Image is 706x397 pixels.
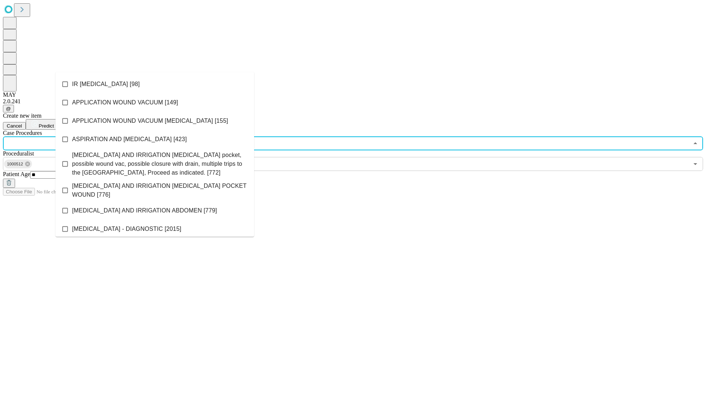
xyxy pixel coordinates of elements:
div: 1000512 [4,160,32,168]
div: MAY [3,92,703,98]
button: Cancel [3,122,26,130]
span: [MEDICAL_DATA] AND IRRIGATION ABDOMEN [779] [72,206,217,215]
span: Scheduled Procedure [3,130,42,136]
span: @ [6,106,11,111]
span: [MEDICAL_DATA] AND IRRIGATION [MEDICAL_DATA] POCKET WOUND [776] [72,182,248,199]
button: Open [690,159,700,169]
span: APPLICATION WOUND VACUUM [149] [72,98,178,107]
span: IR [MEDICAL_DATA] [98] [72,80,140,89]
span: Patient Age [3,171,30,177]
span: Create new item [3,112,42,119]
span: [MEDICAL_DATA] AND IRRIGATION [MEDICAL_DATA] pocket, possible wound vac, possible closure with dr... [72,151,248,177]
span: [MEDICAL_DATA] - DIAGNOSTIC [2015] [72,225,181,233]
button: Predict [26,119,60,130]
span: 1000512 [4,160,26,168]
span: Predict [39,123,54,129]
span: ASPIRATION AND [MEDICAL_DATA] [423] [72,135,187,144]
span: Cancel [7,123,22,129]
button: Close [690,138,700,149]
div: 2.0.241 [3,98,703,105]
span: APPLICATION WOUND VACUUM [MEDICAL_DATA] [155] [72,117,228,125]
button: @ [3,105,14,112]
span: Proceduralist [3,150,34,157]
